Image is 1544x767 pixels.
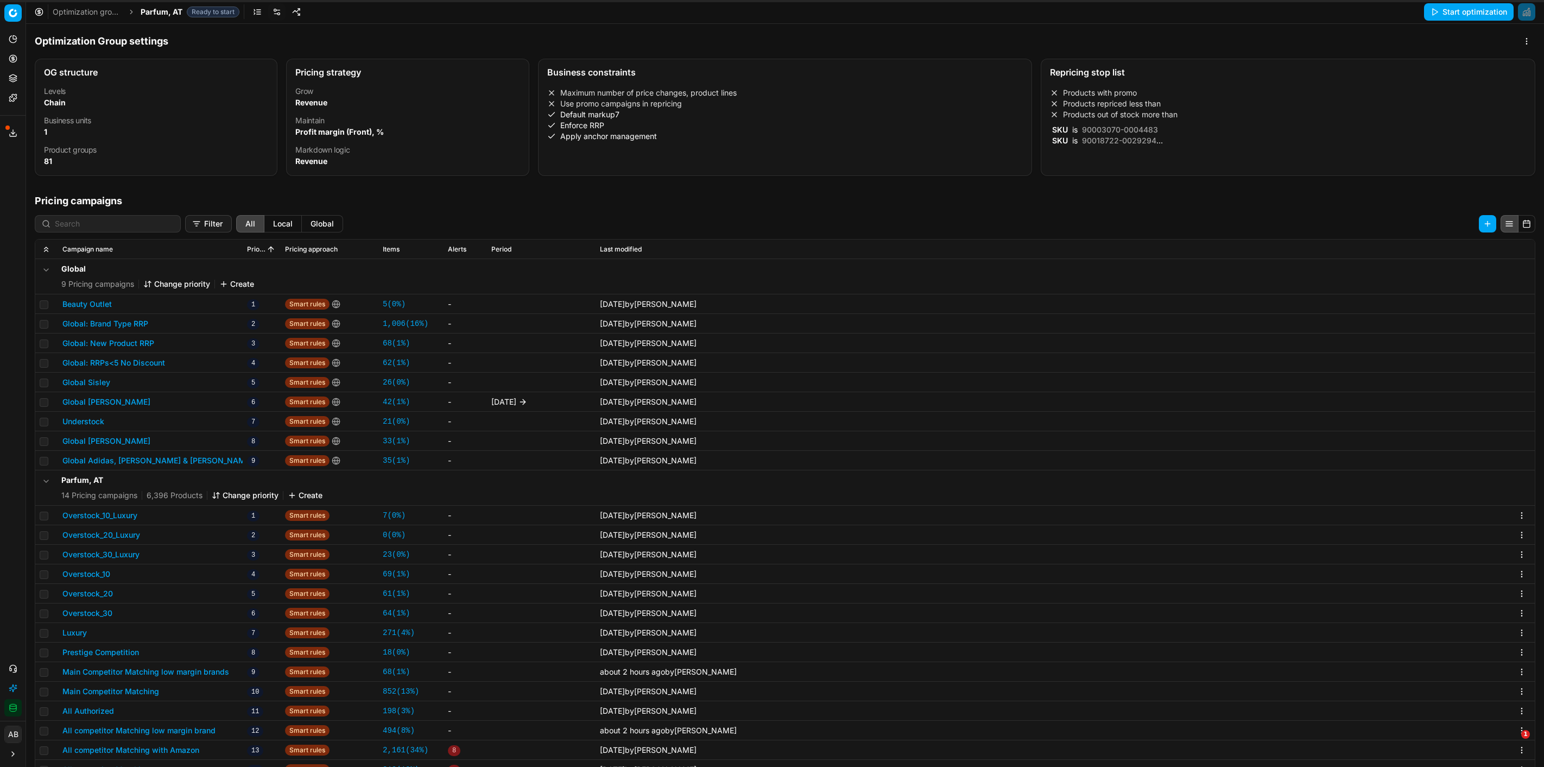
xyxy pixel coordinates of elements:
[285,725,330,736] span: Smart rules
[600,569,625,579] span: [DATE]
[600,745,625,755] span: [DATE]
[35,34,168,49] h1: Optimization Group settings
[600,318,697,329] div: by [PERSON_NAME]
[1070,125,1080,134] span: is
[26,193,1544,209] h1: Pricing campaigns
[444,373,487,392] td: -
[61,490,137,501] span: 14 Pricing campaigns
[285,686,330,697] span: Smart rules
[212,490,279,501] button: Change priority
[62,608,112,619] button: Overstock_30
[383,357,410,368] a: 62(1%)
[187,7,239,17] span: Ready to start
[600,550,625,559] span: [DATE]
[5,726,21,743] span: AB
[383,510,406,521] a: 7(0%)
[600,319,625,328] span: [DATE]
[383,318,428,329] a: 1,006(16%)
[285,397,330,407] span: Smart rules
[444,662,487,682] td: -
[444,564,487,584] td: -
[285,647,330,658] span: Smart rules
[62,357,165,368] button: Global: RRPs<5 No Discount
[295,68,520,77] div: Pricing strategy
[600,436,625,445] span: [DATE]
[383,627,415,638] a: 271(4%)
[247,667,260,678] span: 9
[62,530,140,540] button: Overstock_20_Luxury
[444,603,487,623] td: -
[247,358,260,369] span: 4
[247,436,260,447] span: 8
[247,319,260,330] span: 2
[444,701,487,721] td: -
[600,628,625,637] span: [DATE]
[600,378,625,387] span: [DATE]
[383,686,419,697] a: 852(13%)
[444,643,487,662] td: -
[1521,730,1530,739] span: 1
[40,243,53,256] button: Expand all
[444,392,487,412] td: -
[444,412,487,431] td: -
[1050,136,1070,145] span: SKU
[1080,136,1159,145] span: 90018722-0029294
[491,245,511,254] span: Period
[295,146,520,154] dt: Markdown logic
[600,589,625,598] span: [DATE]
[62,416,104,427] button: Understock
[285,357,330,368] span: Smart rules
[285,706,330,716] span: Smart rules
[247,569,260,580] span: 4
[600,338,625,348] span: [DATE]
[147,490,203,501] span: 6,396 Products
[383,647,410,658] a: 18(0%)
[247,417,260,427] span: 7
[285,530,330,540] span: Smart rules
[600,725,737,736] div: by [PERSON_NAME]
[547,120,1023,131] li: Enforce RRP
[383,549,410,560] a: 23(0%)
[247,726,263,737] span: 12
[491,397,516,407] span: [DATE]
[285,608,330,619] span: Smart rules
[444,545,487,564] td: -
[62,299,112,310] button: Beauty Outlet
[285,338,330,349] span: Smart rules
[383,416,410,427] a: 21(0%)
[383,745,428,756] a: 2,161(34%)
[247,378,260,388] span: 5
[295,156,327,166] strong: Revenue
[547,131,1023,142] li: Apply anchor management
[247,687,263,697] span: 10
[61,475,322,486] h5: Parfum, AT
[600,530,697,540] div: by [PERSON_NAME]
[444,334,487,353] td: -
[62,318,148,329] button: Global: Brand Type RRP
[285,667,330,677] span: Smart rules
[285,549,330,560] span: Smart rules
[247,628,260,639] span: 7
[600,245,642,254] span: Last modified
[62,686,159,697] button: Main Competitor Matching
[247,456,260,467] span: 9
[444,682,487,701] td: -
[444,506,487,525] td: -
[444,294,487,314] td: -
[383,530,406,540] a: 0(0%)
[1499,730,1525,756] iframe: Intercom live chat
[285,627,330,638] span: Smart rules
[285,745,330,756] span: Smart rules
[62,245,113,254] span: Campaign name
[383,436,410,447] a: 33(1%)
[600,647,625,657] span: [DATE]
[247,530,260,541] span: 2
[302,215,343,232] button: global
[1050,87,1526,98] li: Products with promo
[62,647,139,658] button: Prestige Competition
[62,569,110,580] button: Overstock_10
[44,156,52,166] strong: 81
[295,127,384,136] strong: Profit margin (Front), %
[600,569,697,580] div: by [PERSON_NAME]
[62,377,110,388] button: Global Sisley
